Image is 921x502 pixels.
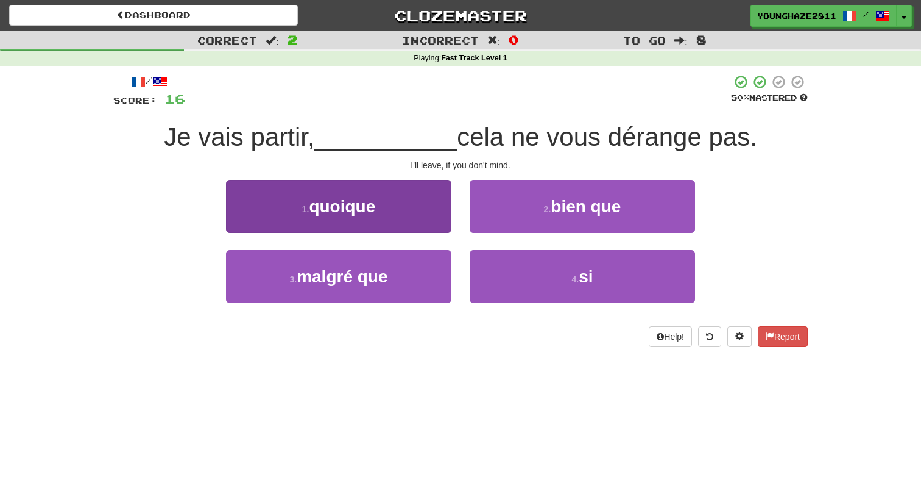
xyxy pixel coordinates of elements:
[289,274,297,284] small: 3 .
[696,32,707,47] span: 8
[470,250,695,303] button: 4.si
[579,267,593,286] span: si
[297,267,387,286] span: malgré que
[402,34,479,46] span: Incorrect
[487,35,501,46] span: :
[164,123,314,151] span: Je vais partir,
[698,326,721,347] button: Round history (alt+y)
[316,5,605,26] a: Clozemaster
[266,35,279,46] span: :
[441,54,507,62] strong: Fast Track Level 1
[113,74,185,90] div: /
[509,32,519,47] span: 0
[757,10,836,21] span: YoungHaze2811
[302,204,309,214] small: 1 .
[758,326,808,347] button: Report
[315,123,457,151] span: __________
[863,10,869,18] span: /
[457,123,757,151] span: cela ne vous dérange pas.
[113,159,808,171] div: I'll leave, if you don't mind.
[544,204,551,214] small: 2 .
[649,326,692,347] button: Help!
[309,197,375,216] span: quoique
[164,91,185,106] span: 16
[731,93,808,104] div: Mastered
[674,35,688,46] span: :
[197,34,257,46] span: Correct
[226,180,451,233] button: 1.quoique
[288,32,298,47] span: 2
[9,5,298,26] a: Dashboard
[113,95,157,106] span: Score:
[470,180,695,233] button: 2.bien que
[623,34,666,46] span: To go
[226,250,451,303] button: 3.malgré que
[750,5,897,27] a: YoungHaze2811 /
[551,197,621,216] span: bien que
[731,93,749,102] span: 50 %
[571,274,579,284] small: 4 .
